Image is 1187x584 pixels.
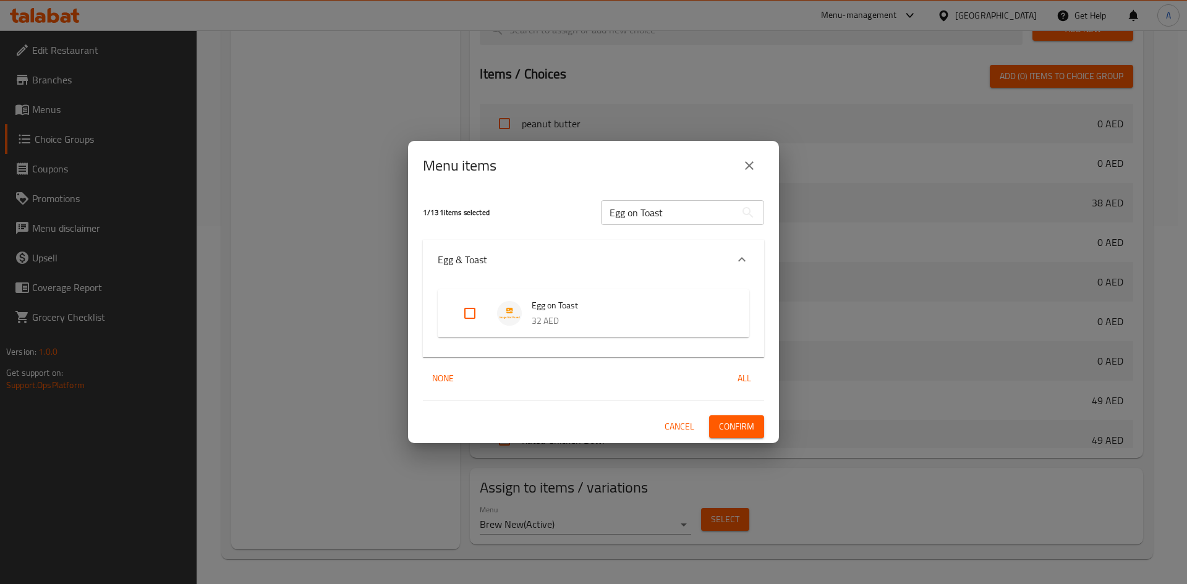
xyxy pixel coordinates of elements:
[660,415,699,438] button: Cancel
[734,151,764,180] button: close
[438,289,749,337] div: Expand
[719,419,754,434] span: Confirm
[532,313,725,329] p: 32 AED
[601,200,736,225] input: Search in items
[428,371,457,386] span: None
[423,367,462,390] button: None
[665,419,694,434] span: Cancel
[438,252,487,267] p: Egg & Toast
[730,371,759,386] span: All
[423,279,764,357] div: Expand
[423,156,496,176] h2: Menu items
[497,301,522,326] img: Egg on Toast
[725,367,764,390] button: All
[423,208,586,218] h5: 1 / 131 items selected
[709,415,764,438] button: Confirm
[423,240,764,279] div: Expand
[532,298,725,313] span: Egg on Toast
